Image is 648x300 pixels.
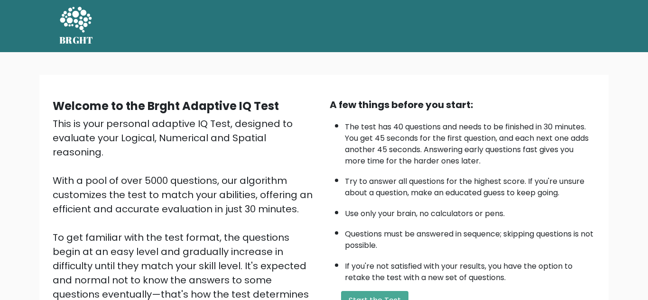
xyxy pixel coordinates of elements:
[345,171,595,199] li: Try to answer all questions for the highest score. If you're unsure about a question, make an edu...
[345,117,595,167] li: The test has 40 questions and needs to be finished in 30 minutes. You get 45 seconds for the firs...
[345,224,595,251] li: Questions must be answered in sequence; skipping questions is not possible.
[59,35,93,46] h5: BRGHT
[330,98,595,112] div: A few things before you start:
[345,203,595,219] li: Use only your brain, no calculators or pens.
[59,4,93,48] a: BRGHT
[53,98,279,114] b: Welcome to the Brght Adaptive IQ Test
[345,256,595,283] li: If you're not satisfied with your results, you have the option to retake the test with a new set ...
